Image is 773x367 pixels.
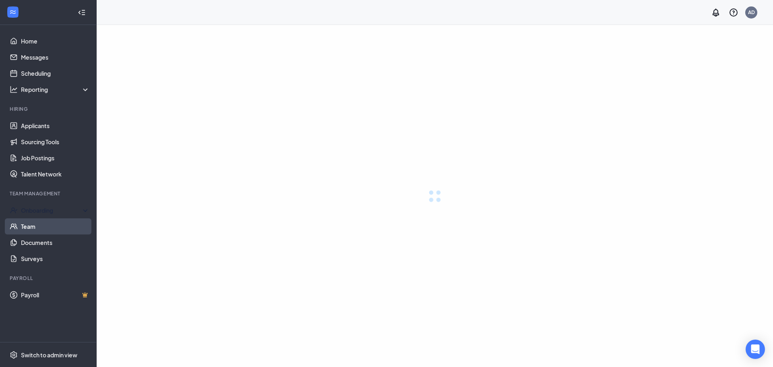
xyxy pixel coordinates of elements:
[21,218,90,234] a: Team
[10,106,88,112] div: Hiring
[21,65,90,81] a: Scheduling
[9,8,17,16] svg: WorkstreamLogo
[748,9,755,16] div: AD
[21,166,90,182] a: Talent Network
[21,251,90,267] a: Surveys
[10,85,18,93] svg: Analysis
[21,150,90,166] a: Job Postings
[10,275,88,282] div: Payroll
[21,351,77,359] div: Switch to admin view
[729,8,738,17] svg: QuestionInfo
[21,206,90,214] div: Onboarding
[21,49,90,65] a: Messages
[78,8,86,17] svg: Collapse
[21,118,90,134] a: Applicants
[746,340,765,359] div: Open Intercom Messenger
[21,287,90,303] a: PayrollCrown
[21,134,90,150] a: Sourcing Tools
[21,234,90,251] a: Documents
[10,206,18,214] svg: UserCheck
[10,190,88,197] div: Team Management
[10,351,18,359] svg: Settings
[21,85,90,93] div: Reporting
[711,8,721,17] svg: Notifications
[21,33,90,49] a: Home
